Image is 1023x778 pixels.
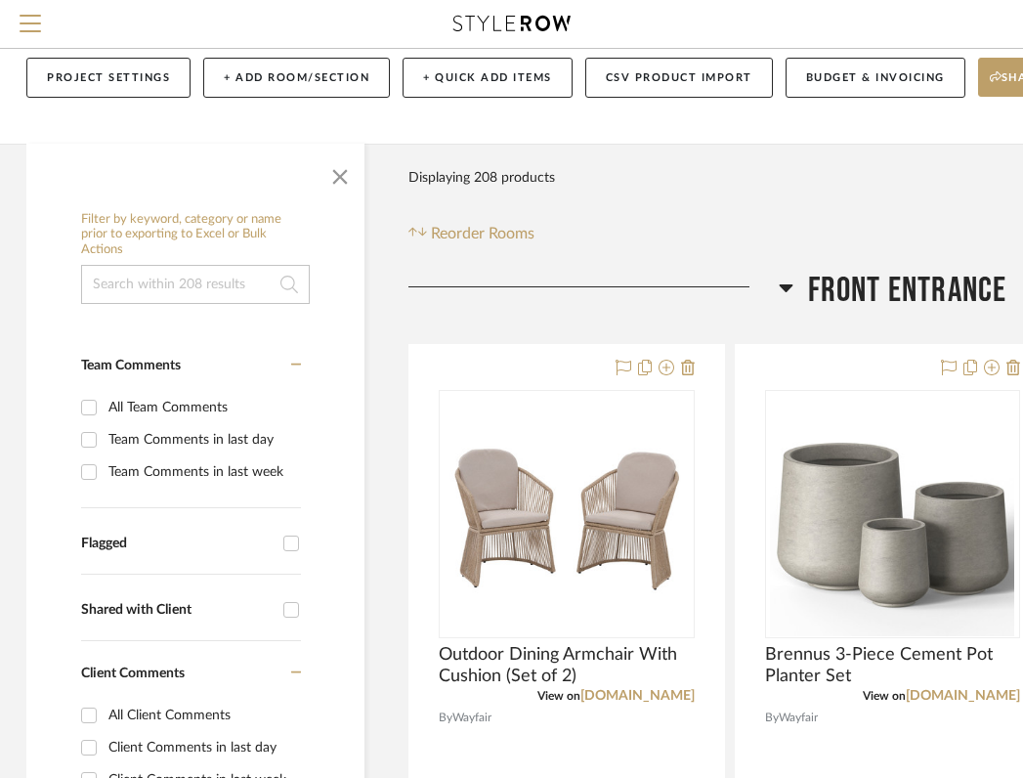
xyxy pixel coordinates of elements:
[452,709,491,727] span: Wayfair
[81,359,181,372] span: Team Comments
[81,212,310,258] h6: Filter by keyword, category or name prior to exporting to Excel or Bulk Actions
[403,58,573,98] button: + Quick Add Items
[440,391,694,637] div: 0
[26,58,191,98] button: Project Settings
[108,456,296,488] div: Team Comments in last week
[108,732,296,763] div: Client Comments in last day
[786,58,965,98] button: Budget & Invoicing
[765,709,779,727] span: By
[779,709,818,727] span: Wayfair
[445,392,689,636] img: Outdoor Dining Armchair With Cushion (Set of 2)
[766,391,1020,637] div: 0
[108,392,296,423] div: All Team Comments
[808,270,1007,312] span: Front Entrance
[108,424,296,455] div: Team Comments in last day
[863,690,906,702] span: View on
[81,536,274,552] div: Flagged
[906,689,1020,703] a: [DOMAIN_NAME]
[580,689,695,703] a: [DOMAIN_NAME]
[439,709,452,727] span: By
[770,392,1014,636] img: Brennus 3-Piece Cement Pot Planter Set
[537,690,580,702] span: View on
[203,58,390,98] button: + Add Room/Section
[408,158,555,197] div: Displaying 208 products
[585,58,773,98] button: CSV Product Import
[431,222,534,245] span: Reorder Rooms
[81,667,185,680] span: Client Comments
[320,153,360,193] button: Close
[81,265,310,304] input: Search within 208 results
[108,700,296,731] div: All Client Comments
[81,602,274,619] div: Shared with Client
[439,644,695,687] span: Outdoor Dining Armchair With Cushion (Set of 2)
[408,222,534,245] button: Reorder Rooms
[765,644,1021,687] span: Brennus 3-Piece Cement Pot Planter Set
